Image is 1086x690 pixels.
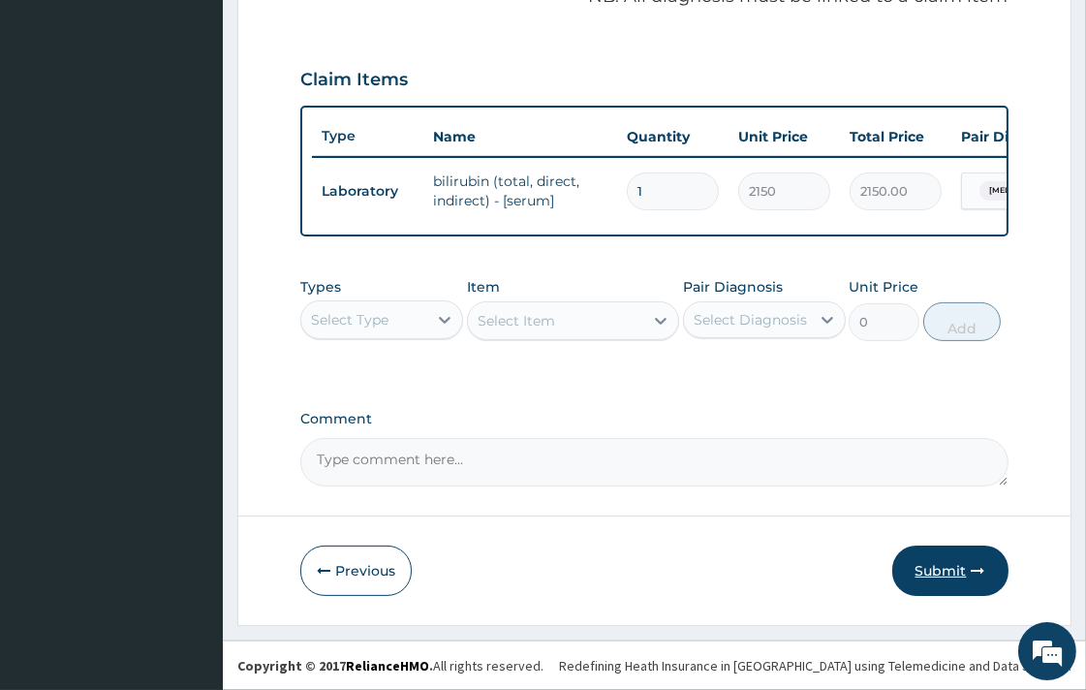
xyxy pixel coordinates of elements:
button: Submit [892,546,1008,596]
div: Select Type [311,310,388,329]
td: bilirubin (total, direct, indirect) - [serum] [423,162,617,220]
img: d_794563401_company_1708531726252_794563401 [36,97,78,145]
label: Pair Diagnosis [683,277,783,297]
th: Quantity [617,117,729,156]
button: Add [923,302,1001,341]
span: We're online! [112,216,267,412]
div: Chat with us now [101,109,326,134]
th: Unit Price [729,117,840,156]
textarea: Type your message and hit 'Enter' [10,473,369,541]
label: Unit Price [849,277,918,297]
div: Redefining Heath Insurance in [GEOGRAPHIC_DATA] using Telemedicine and Data Science! [559,656,1071,675]
label: Types [300,279,341,296]
a: RelianceHMO [346,657,429,674]
div: Select Diagnosis [694,310,807,329]
div: Minimize live chat window [318,10,364,56]
footer: All rights reserved. [223,641,1086,690]
h3: Claim Items [300,70,408,91]
label: Comment [300,411,1008,427]
button: Previous [300,546,412,596]
th: Type [312,118,423,154]
th: Name [423,117,617,156]
strong: Copyright © 2017 . [237,657,433,674]
span: [MEDICAL_DATA] [979,181,1070,201]
th: Total Price [840,117,951,156]
label: Item [467,277,500,297]
td: Laboratory [312,173,423,209]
